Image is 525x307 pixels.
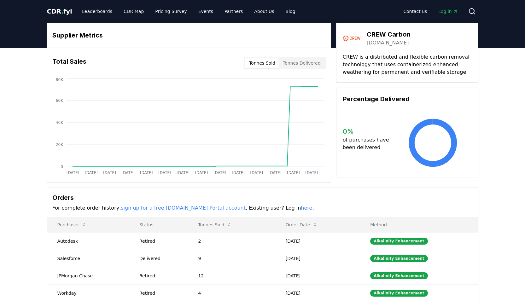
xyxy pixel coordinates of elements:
td: JPMorgan Chase [47,267,129,284]
td: 2 [188,232,275,250]
tspan: 20K [55,142,63,147]
button: Tonnes Delivered [279,58,324,68]
td: [DATE] [276,250,360,267]
td: 9 [188,250,275,267]
nav: Main [398,6,463,17]
div: Alkalinity Enhancement [370,272,428,279]
td: [DATE] [276,284,360,302]
tspan: 80K [55,78,63,82]
span: CDR fyi [47,8,72,15]
td: 4 [188,284,275,302]
td: Salesforce [47,250,129,267]
p: Status [134,222,183,228]
a: CDR Map [119,6,149,17]
tspan: [DATE] [305,171,318,175]
td: Workday [47,284,129,302]
h3: Percentage Delivered [343,94,472,104]
tspan: [DATE] [121,171,134,175]
div: Retired [139,290,183,296]
div: Delivered [139,255,183,262]
a: sign up for a free [DOMAIN_NAME] Portal account [121,205,246,211]
a: Log in [433,6,463,17]
div: Alkalinity Enhancement [370,255,428,262]
tspan: [DATE] [250,171,263,175]
h3: Orders [52,193,473,202]
span: . [61,8,63,15]
nav: Main [77,6,300,17]
p: For complete order history, . Existing user? Log in . [52,204,473,212]
tspan: [DATE] [195,171,208,175]
tspan: [DATE] [268,171,281,175]
tspan: 60K [55,98,63,103]
tspan: [DATE] [66,171,79,175]
a: CDR.fyi [47,7,72,16]
a: here [301,205,312,211]
td: [DATE] [276,232,360,250]
tspan: 40K [55,120,63,125]
a: [DOMAIN_NAME] [367,39,409,47]
td: 12 [188,267,275,284]
tspan: [DATE] [287,171,300,175]
h3: Total Sales [52,57,86,69]
tspan: [DATE] [177,171,190,175]
div: Retired [139,238,183,244]
p: Method [365,222,473,228]
tspan: [DATE] [103,171,116,175]
p: of purchases have been delivered [343,136,394,151]
div: Retired [139,273,183,279]
span: Log in [438,8,458,14]
td: [DATE] [276,267,360,284]
button: Order Date [281,218,323,231]
button: Tonnes Sold [193,218,237,231]
tspan: [DATE] [85,171,97,175]
p: CREW is a distributed and flexible carbon removal technology that uses containerized enhanced wea... [343,53,472,76]
tspan: [DATE] [232,171,245,175]
tspan: [DATE] [213,171,226,175]
a: About Us [249,6,279,17]
a: Pricing Survey [150,6,192,17]
img: CREW Carbon-logo [343,29,360,47]
a: Blog [281,6,300,17]
a: Contact us [398,6,432,17]
td: Autodesk [47,232,129,250]
div: Alkalinity Enhancement [370,290,428,297]
h3: CREW Carbon [367,30,411,39]
a: Partners [219,6,248,17]
tspan: [DATE] [158,171,171,175]
button: Purchaser [52,218,92,231]
div: Alkalinity Enhancement [370,238,428,245]
h3: Supplier Metrics [52,31,326,40]
tspan: [DATE] [140,171,153,175]
tspan: 0 [61,165,63,169]
h3: 0 % [343,127,394,136]
a: Leaderboards [77,6,117,17]
button: Tonnes Sold [245,58,279,68]
a: Events [193,6,218,17]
